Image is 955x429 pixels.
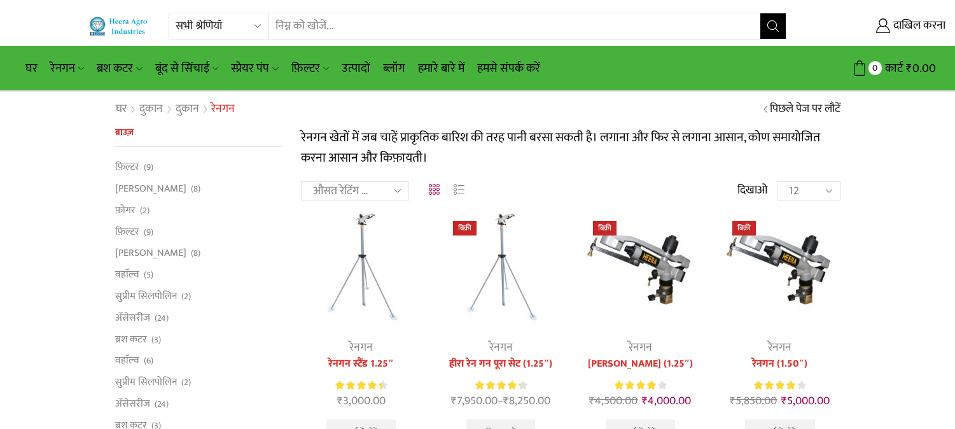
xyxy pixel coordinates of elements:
[115,178,186,200] a: [PERSON_NAME]
[115,101,235,118] nav: ब्रेडक्रम्ब
[349,338,373,357] a: रेनगन
[115,331,147,348] font: ब्रश कटर
[770,99,840,118] font: पिछले पेज पर लौटें
[115,288,177,304] font: सुप्रीम सिलपोलिन
[115,223,139,240] font: फ़िल्टर
[489,338,513,357] a: रेनगन
[737,222,751,234] font: बिक्री
[342,59,370,78] font: उत्पादों
[116,99,127,118] font: घर
[155,397,169,411] font: (24)
[458,222,471,234] font: बिक्री
[730,391,735,411] font: ₹
[412,53,471,83] a: हमारे बारे में
[440,208,561,328] img: हीरा रेन गन का पूरा सेट
[768,338,791,357] a: रेनगन
[343,391,386,411] font: 3,000.00
[140,203,150,218] font: (2)
[805,15,945,38] a: दाखिल करना
[149,53,225,83] a: बूंद से सिंचाई
[155,311,169,325] font: (24)
[588,355,694,372] font: [PERSON_NAME] (1.25″)
[912,59,936,78] font: 0.00
[906,59,912,78] font: ₹
[144,353,153,368] font: (6)
[449,355,553,372] font: हीरा रेन गन पूरा सेट (1.25″)
[509,391,550,411] font: 8,250.00
[176,99,199,118] font: दुकान
[475,379,527,392] div: 5 में से 4.38 रेटिंग
[115,199,136,221] a: फ़ोगर
[97,59,133,78] font: ब्रश कटर
[629,338,652,357] a: रेनगन
[115,266,139,283] font: वहाॅल्व
[139,99,163,118] font: दुकान
[770,101,840,118] a: पिछले पेज पर लौटें
[144,225,153,239] font: (9)
[115,244,186,261] font: [PERSON_NAME]
[115,372,177,393] a: सुप्रीम सिलपोलिन
[151,332,161,347] font: (3)
[301,181,409,200] select: दुकान का ऑर्डर
[457,391,498,411] font: 7,950.00
[115,264,139,286] a: वहाॅल्व
[231,59,269,78] font: स्प्रेयर पंप
[301,127,820,169] font: रेनगन खेतों में जब चाहें प्राकृतिक बारिश की तरह पानी बरसा सकती है। लगाना और फिर से लगाना आसान, को...
[377,53,412,83] a: ब्लॉग
[335,53,377,83] a: उत्पादों
[115,158,139,175] font: फ़िल्टर
[301,208,421,328] img: रेनगन स्टैंड 1.25"
[115,285,177,307] a: सुप्रीम सिलपोलिन
[335,379,387,392] div: 5 में से 4.50 रेटिंग
[885,59,903,78] font: कार्ट
[291,59,320,78] font: फ़िल्टर
[175,101,200,118] a: दुकान
[580,356,701,372] a: [PERSON_NAME] (1.25″)
[498,391,503,411] font: –
[735,391,777,411] font: 5,850.00
[115,328,147,350] a: ब्रश कटर
[269,13,760,39] input: निम्न को खोजें...
[225,53,284,83] a: स्प्रेयर पंप
[191,246,200,260] font: (8)
[115,393,150,414] a: अ‍ॅसेसरीज
[144,267,153,282] font: (5)
[642,391,648,411] font: ₹
[737,181,767,200] font: दिखाओ
[115,352,139,369] font: वहाॅल्व
[181,289,191,304] font: (2)
[440,356,561,372] a: हीरा रेन गन पूरा सेट (1.25″)
[595,391,638,411] font: 4,500.00
[451,391,457,411] font: ₹
[44,53,90,83] a: रेनगन
[648,391,691,411] font: 4,000.00
[752,355,807,372] font: रेनगन (1.50″)
[115,125,134,139] font: ब्राउज़
[418,59,464,78] font: हमारे बारे में
[477,59,540,78] font: हमसे संपर्क करें
[720,208,840,328] img: हीरा रेनगन 1.50
[115,101,127,118] a: घर
[872,60,877,76] font: 0
[115,221,139,243] a: फ़िल्टर
[580,208,701,328] img: हीरा रेनगन 1.50
[19,53,44,83] a: घर
[787,391,830,411] font: 5,000.00
[781,391,787,411] font: ₹
[115,374,177,390] font: सुप्रीम सिलपोलिन
[155,59,209,78] font: बूंद से सिंचाई
[471,53,547,83] a: हमसे संपर्क करें
[181,375,191,390] font: (2)
[191,181,200,196] font: (8)
[285,53,335,83] a: फ़िल्टर
[598,222,611,234] font: बिक्री
[115,180,186,197] font: [PERSON_NAME]
[115,350,139,372] a: वहाॅल्व
[754,379,805,392] div: 5 में से 4.00 रेटिंग
[25,59,38,78] font: घर
[893,16,945,35] font: दाखिल करना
